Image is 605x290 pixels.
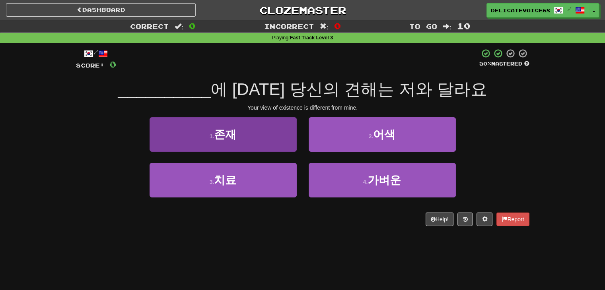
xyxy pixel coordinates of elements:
[211,80,487,99] span: 에 [DATE] 당신의 견해는 저와 달라요
[264,22,314,30] span: Incorrect
[479,60,529,68] div: Mastered
[457,213,473,226] button: Round history (alt+y)
[567,6,571,12] span: /
[6,3,196,17] a: Dashboard
[76,48,116,58] div: /
[426,213,454,226] button: Help!
[334,21,341,31] span: 0
[130,22,169,30] span: Correct
[479,60,491,67] span: 50 %
[290,35,333,41] strong: Fast Track Level 3
[175,23,183,30] span: :
[443,23,451,30] span: :
[409,22,437,30] span: To go
[109,59,116,69] span: 0
[496,213,529,226] button: Report
[491,7,550,14] span: DelicateVoice6836
[76,62,105,69] span: Score:
[486,3,589,17] a: DelicateVoice6836 /
[368,174,401,186] span: 가벼운
[214,128,236,141] span: 존재
[208,3,397,17] a: Clozemaster
[76,104,529,112] div: Your view of existence is different from mine.
[369,133,374,139] small: 2 .
[309,117,456,152] button: 2.어색
[457,21,471,31] span: 10
[214,174,236,186] span: 치료
[150,163,297,197] button: 3.치료
[150,117,297,152] button: 1.존재
[320,23,329,30] span: :
[373,128,395,141] span: 어색
[363,179,368,185] small: 4 .
[210,179,214,185] small: 3 .
[210,133,214,139] small: 1 .
[309,163,456,197] button: 4.가벼운
[118,80,211,99] span: __________
[189,21,196,31] span: 0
